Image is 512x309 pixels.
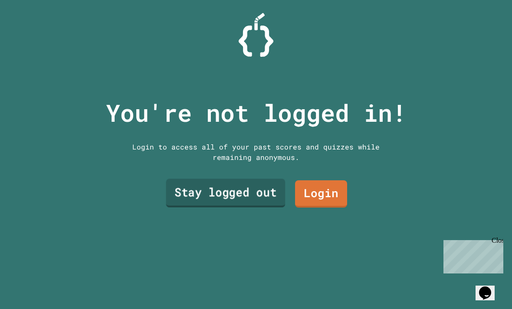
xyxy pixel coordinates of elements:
[440,237,503,273] iframe: chat widget
[239,13,273,57] img: Logo.svg
[166,179,286,208] a: Stay logged out
[295,180,347,208] a: Login
[106,95,407,131] p: You're not logged in!
[126,142,386,163] div: Login to access all of your past scores and quizzes while remaining anonymous.
[3,3,60,55] div: Chat with us now!Close
[476,274,503,300] iframe: chat widget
